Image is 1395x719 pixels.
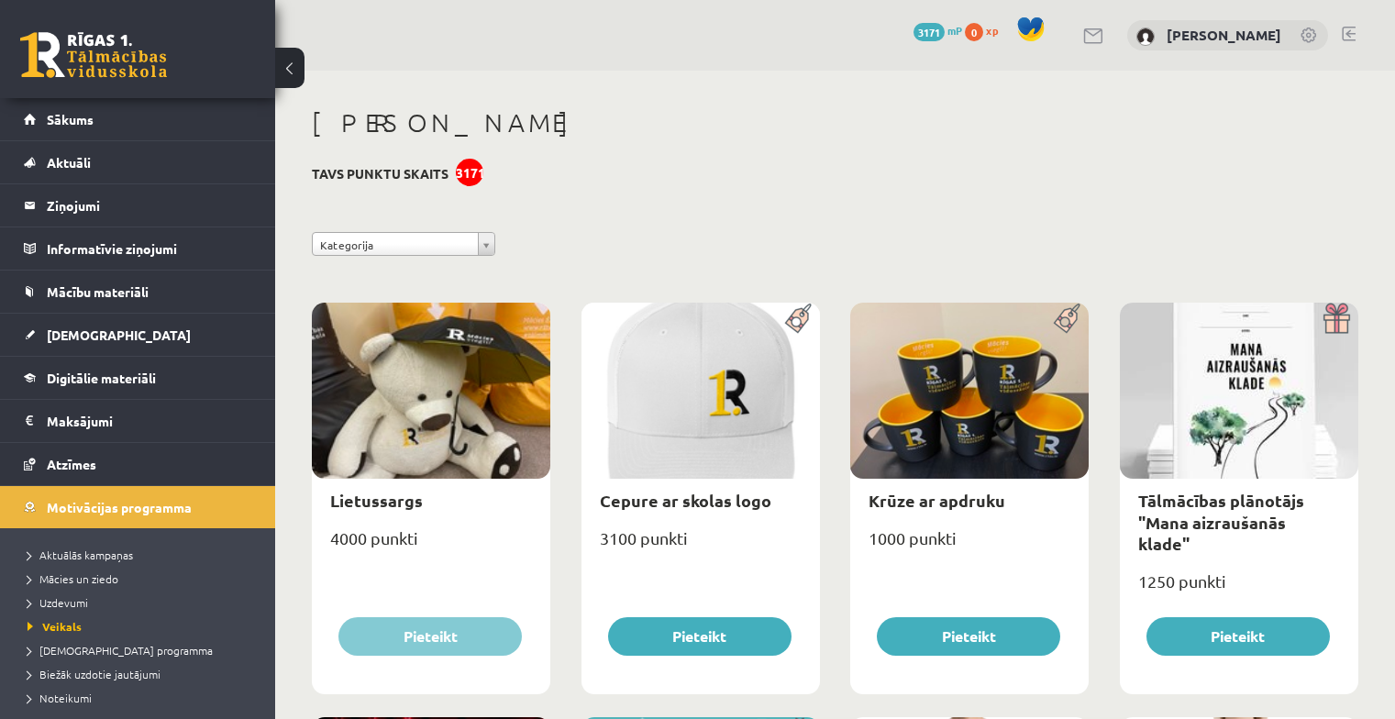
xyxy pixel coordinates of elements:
[1047,303,1089,334] img: Populāra prece
[28,666,257,682] a: Biežāk uzdotie jautājumi
[24,227,252,270] a: Informatīvie ziņojumi
[608,617,792,656] button: Pieteikt
[600,490,771,511] a: Cepure ar skolas logo
[965,23,1007,38] a: 0 xp
[47,499,192,515] span: Motivācijas programma
[47,111,94,127] span: Sākums
[47,184,252,227] legend: Ziņojumi
[28,667,161,681] span: Biežāk uzdotie jautājumi
[1146,617,1330,656] button: Pieteikt
[24,486,252,528] a: Motivācijas programma
[24,443,252,485] a: Atzīmes
[24,271,252,313] a: Mācību materiāli
[312,232,495,256] a: Kategorija
[20,32,167,78] a: Rīgas 1. Tālmācības vidusskola
[312,523,550,569] div: 4000 punkti
[330,490,423,511] a: Lietussargs
[47,154,91,171] span: Aktuāli
[913,23,962,38] a: 3171 mP
[986,23,998,38] span: xp
[850,523,1089,569] div: 1000 punkti
[47,283,149,300] span: Mācību materiāli
[312,107,1358,138] h1: [PERSON_NAME]
[47,400,252,442] legend: Maksājumi
[47,326,191,343] span: [DEMOGRAPHIC_DATA]
[456,159,483,186] div: 3171
[28,642,257,658] a: [DEMOGRAPHIC_DATA] programma
[47,227,252,270] legend: Informatīvie ziņojumi
[28,570,257,587] a: Mācies un ziedo
[1136,28,1155,46] img: Aldis Smirnovs
[877,617,1060,656] button: Pieteikt
[581,523,820,569] div: 3100 punkti
[47,456,96,472] span: Atzīmes
[28,690,257,706] a: Noteikumi
[947,23,962,38] span: mP
[28,618,257,635] a: Veikals
[24,400,252,442] a: Maksājumi
[28,571,118,586] span: Mācies un ziedo
[24,357,252,399] a: Digitālie materiāli
[24,141,252,183] a: Aktuāli
[28,619,82,634] span: Veikals
[320,233,471,257] span: Kategorija
[24,184,252,227] a: Ziņojumi
[28,643,213,658] span: [DEMOGRAPHIC_DATA] programma
[1120,566,1358,612] div: 1250 punkti
[28,595,88,610] span: Uzdevumi
[28,691,92,705] span: Noteikumi
[869,490,1005,511] a: Krūze ar apdruku
[913,23,945,41] span: 3171
[28,594,257,611] a: Uzdevumi
[965,23,983,41] span: 0
[338,617,522,656] button: Pieteikt
[1167,26,1281,44] a: [PERSON_NAME]
[1317,303,1358,334] img: Dāvana ar pārsteigumu
[779,303,820,334] img: Populāra prece
[24,98,252,140] a: Sākums
[312,166,448,182] h3: Tavs punktu skaits
[24,314,252,356] a: [DEMOGRAPHIC_DATA]
[28,548,133,562] span: Aktuālās kampaņas
[47,370,156,386] span: Digitālie materiāli
[28,547,257,563] a: Aktuālās kampaņas
[1138,490,1304,554] a: Tālmācības plānotājs "Mana aizraušanās klade"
